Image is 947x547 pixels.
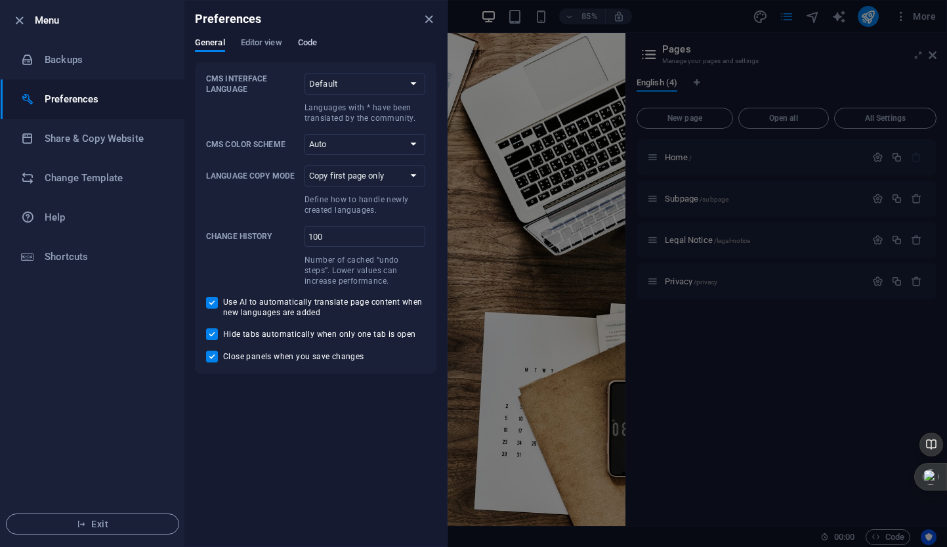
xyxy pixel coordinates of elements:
[305,102,425,123] p: Languages with * have been translated by the community.
[45,52,166,68] h6: Backups
[45,91,166,107] h6: Preferences
[241,35,282,53] span: Editor view
[305,134,425,155] select: CMS Color Scheme
[298,35,317,53] span: Code
[17,519,168,529] span: Exit
[206,231,299,242] p: Change history
[45,209,166,225] h6: Help
[206,171,299,181] p: Language Copy Mode
[195,37,436,62] div: Preferences
[45,131,166,146] h6: Share & Copy Website
[45,170,166,186] h6: Change Template
[1,198,184,237] a: Help
[305,194,425,215] p: Define how to handle newly created languages.
[305,255,425,286] p: Number of cached “undo steps”. Lower values can increase performance.
[195,11,262,27] h6: Preferences
[305,165,425,186] select: Language Copy ModeDefine how to handle newly created languages.
[206,139,299,150] p: CMS Color Scheme
[195,35,225,53] span: General
[45,249,166,265] h6: Shortcuts
[206,74,299,95] p: CMS Interface Language
[6,514,179,535] button: Exit
[421,11,436,27] button: close
[305,226,425,247] input: Change historyNumber of cached “undo steps”. Lower values can increase performance.
[35,12,174,28] h6: Menu
[223,351,364,362] span: Close panels when you save changes
[305,74,425,95] select: CMS Interface LanguageLanguages with * have been translated by the community.
[223,329,416,339] span: Hide tabs automatically when only one tab is open
[223,297,425,318] span: Use AI to automatically translate page content when new languages are added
